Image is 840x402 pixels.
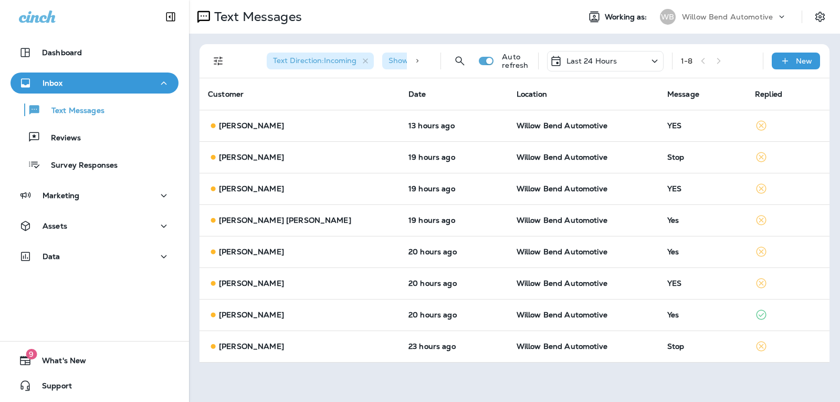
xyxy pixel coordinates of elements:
p: Aug 24, 2025 11:18 AM [408,279,500,287]
p: Aug 24, 2025 11:55 AM [408,216,500,224]
p: Aug 24, 2025 07:56 AM [408,342,500,351]
p: New [796,57,812,65]
p: Assets [43,222,67,230]
span: What's New [31,356,86,369]
span: Willow Bend Automotive [517,121,607,130]
p: [PERSON_NAME] [219,279,284,287]
div: Yes [667,216,738,224]
button: Support [10,375,178,396]
p: [PERSON_NAME] [219,248,284,256]
div: Show Start/Stop/Unsubscribe:true [382,53,532,69]
div: Yes [667,248,738,256]
div: YES [667,121,738,130]
button: 9What's New [10,350,178,371]
p: Willow Bend Automotive [682,13,773,21]
p: Aug 24, 2025 12:16 PM [408,153,500,161]
button: Survey Responses [10,153,178,176]
button: Marketing [10,185,178,206]
span: Willow Bend Automotive [517,184,607,193]
p: Text Messages [210,9,302,25]
div: YES [667,184,738,193]
span: Customer [208,89,244,99]
span: Willow Bend Automotive [517,342,607,351]
p: Aug 24, 2025 12:06 PM [408,184,500,193]
p: Aug 24, 2025 11:31 AM [408,248,500,256]
div: 1 - 8 [681,57,692,65]
button: Collapse Sidebar [156,6,185,27]
p: Inbox [43,79,62,87]
span: 9 [26,349,37,359]
div: Stop [667,342,738,351]
p: Dashboard [42,48,82,57]
button: Reviews [10,126,178,148]
div: WB [660,9,676,25]
p: Reviews [40,133,81,143]
p: [PERSON_NAME] [219,184,284,193]
button: Filters [208,50,229,71]
span: Willow Bend Automotive [517,279,607,288]
p: Survey Responses [40,161,118,171]
div: Yes [667,311,738,319]
p: Auto refresh [502,53,529,69]
button: Assets [10,215,178,236]
div: Text Direction:Incoming [267,53,374,69]
button: Text Messages [10,99,178,121]
button: Settings [811,7,829,26]
p: [PERSON_NAME] [219,311,284,319]
span: Working as: [605,13,649,22]
button: Data [10,246,178,267]
span: Text Direction : Incoming [273,56,356,65]
button: Dashboard [10,42,178,63]
span: Replied [755,89,782,99]
span: Willow Bend Automotive [517,152,607,162]
div: Stop [667,153,738,161]
button: Search Messages [449,50,470,71]
span: Support [31,382,72,394]
p: Aug 24, 2025 11:18 AM [408,311,500,319]
p: [PERSON_NAME] [PERSON_NAME] [219,216,351,224]
span: Show Start/Stop/Unsubscribe : true [388,56,515,65]
p: [PERSON_NAME] [219,153,284,161]
span: Willow Bend Automotive [517,310,607,319]
p: [PERSON_NAME] [219,121,284,130]
span: Message [667,89,699,99]
span: Location [517,89,547,99]
p: Aug 24, 2025 06:12 PM [408,121,500,130]
p: [PERSON_NAME] [219,342,284,351]
p: Data [43,252,60,261]
button: Inbox [10,73,178,94]
span: Willow Bend Automotive [517,247,607,256]
span: Willow Bend Automotive [517,215,607,225]
p: Text Messages [41,106,104,116]
p: Marketing [43,191,79,200]
p: Last 24 Hours [566,57,617,65]
div: YES [667,279,738,287]
span: Date [408,89,426,99]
